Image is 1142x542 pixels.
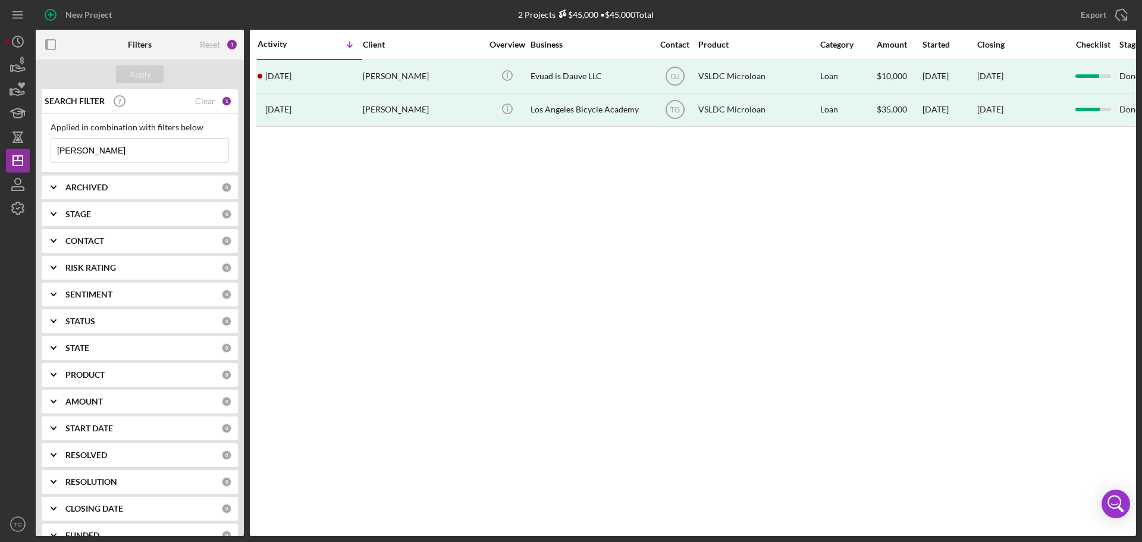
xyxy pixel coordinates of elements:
div: 0 [221,262,232,273]
div: Product [698,40,817,49]
b: ARCHIVED [65,183,108,192]
div: 0 [221,316,232,327]
div: Open Intercom Messenger [1102,490,1130,518]
div: [DATE] [977,71,1003,81]
div: 2 Projects • $45,000 Total [518,10,654,20]
div: [PERSON_NAME] [363,94,482,126]
b: PRODUCT [65,370,105,380]
div: Evuad is Dauve LLC [531,61,650,92]
div: Client [363,40,482,49]
b: STAGE [65,209,91,219]
b: CONTACT [65,236,104,246]
text: OJ [670,73,679,81]
div: 0 [221,396,232,407]
div: VSLDC Microloan [698,94,817,126]
div: 0 [221,236,232,246]
div: 1 [226,39,238,51]
b: START DATE [65,424,113,433]
b: AMOUNT [65,397,103,406]
div: Applied in combination with filters below [51,123,229,132]
div: Export [1081,3,1106,27]
div: 0 [221,182,232,193]
div: 1 [221,96,232,106]
button: New Project [36,3,124,27]
text: TG [14,521,21,528]
div: 0 [221,450,232,460]
div: $10,000 [877,61,921,92]
div: Apply [129,65,151,83]
div: Loan [820,94,876,126]
b: Filters [128,40,152,49]
b: RESOLVED [65,450,107,460]
div: New Project [65,3,112,27]
time: 2024-06-19 21:41 [265,71,291,81]
text: TG [670,106,680,114]
div: 0 [221,209,232,220]
b: RESOLUTION [65,477,117,487]
button: Export [1069,3,1136,27]
div: Los Angeles Bicycle Academy [531,94,650,126]
div: Started [923,40,976,49]
div: 0 [221,289,232,300]
b: SEARCH FILTER [45,96,105,106]
div: 0 [221,477,232,487]
div: VSLDC Microloan [698,61,817,92]
div: $45,000 [556,10,598,20]
div: Amount [877,40,921,49]
div: [PERSON_NAME] [363,61,482,92]
div: Business [531,40,650,49]
div: 0 [221,503,232,514]
div: Overview [485,40,529,49]
b: FUNDED [65,531,99,540]
button: Apply [116,65,164,83]
div: [DATE] [923,94,976,126]
div: Activity [258,39,310,49]
b: STATUS [65,317,95,326]
b: RISK RATING [65,263,116,272]
div: [DATE] [923,61,976,92]
div: 0 [221,423,232,434]
b: SENTIMENT [65,290,112,299]
div: Loan [820,61,876,92]
div: 0 [221,530,232,541]
div: Checklist [1068,40,1118,49]
div: Category [820,40,876,49]
div: $35,000 [877,94,921,126]
button: TG [6,512,30,536]
time: 2024-06-10 15:17 [265,105,291,114]
div: Contact [652,40,697,49]
div: Clear [195,96,215,106]
div: [DATE] [977,105,1003,114]
div: 0 [221,369,232,380]
div: 0 [221,343,232,353]
div: Reset [200,40,220,49]
b: STATE [65,343,89,353]
b: CLOSING DATE [65,504,123,513]
div: Closing [977,40,1066,49]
